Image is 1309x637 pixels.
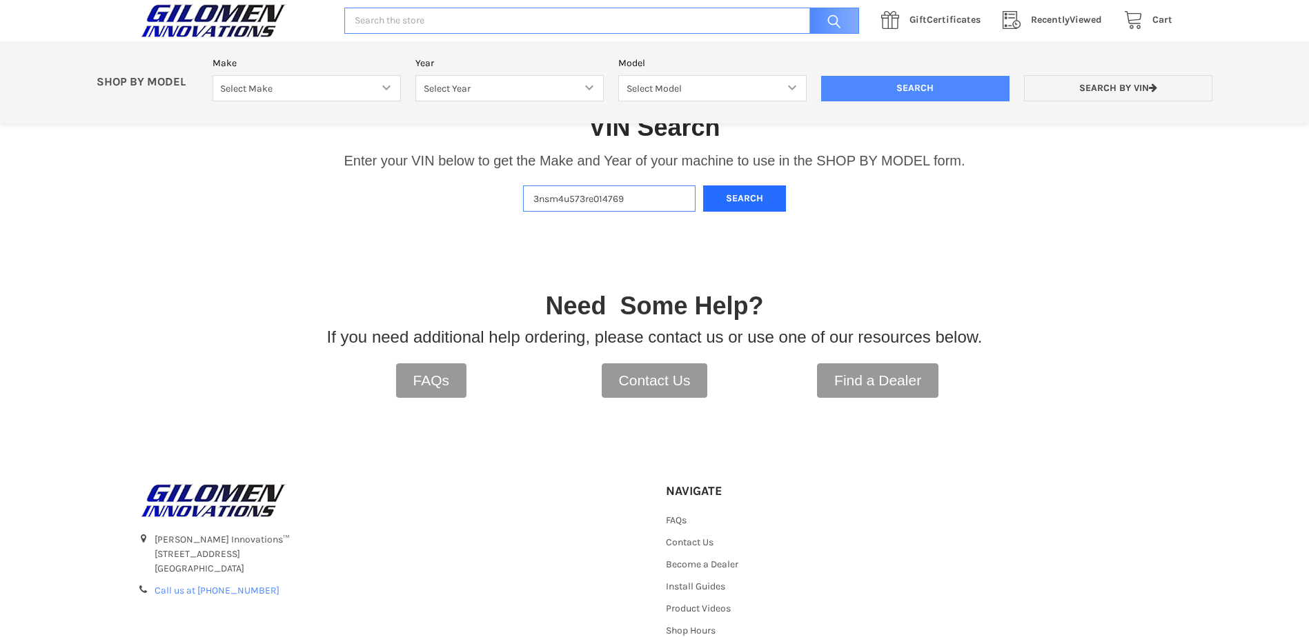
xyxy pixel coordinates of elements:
p: SHOP BY MODEL [90,75,206,90]
p: If you need additional help ordering, please contact us or use one of our resources below. [327,325,983,350]
span: Recently [1031,14,1070,26]
img: GILOMEN INNOVATIONS [137,483,289,518]
span: Gift [909,14,927,26]
a: Contact Us [666,536,713,548]
h1: VIN Search [589,112,720,143]
a: RecentlyViewed [995,12,1116,29]
p: Need Some Help? [545,287,763,325]
label: Model [618,56,807,70]
a: GiftCertificates [874,12,995,29]
a: Product Videos [666,603,731,614]
input: Search [821,76,1010,102]
a: FAQs [396,363,467,398]
a: FAQs [666,514,687,526]
input: Search the store [344,8,859,34]
a: Contact Us [602,363,708,398]
span: Viewed [1031,14,1102,26]
a: Shop Hours [666,625,716,636]
label: Year [415,56,604,70]
span: Certificates [909,14,981,26]
h5: Navigate [666,483,820,499]
address: [PERSON_NAME] Innovations™ [STREET_ADDRESS] [GEOGRAPHIC_DATA] [155,532,643,576]
button: Search [703,185,786,212]
a: Call us at [PHONE_NUMBER] [155,585,279,596]
a: Search by VIN [1024,75,1212,102]
img: GILOMEN INNOVATIONS [137,3,289,38]
a: Become a Dealer [666,558,738,570]
a: Cart [1116,12,1172,29]
p: Enter your VIN below to get the Make and Year of your machine to use in the SHOP BY MODEL form. [344,150,965,171]
a: GILOMEN INNOVATIONS [137,3,330,38]
a: Install Guides [666,580,725,592]
input: Enter VIN of your machine [523,185,696,212]
label: Make [213,56,401,70]
input: Search [803,8,859,34]
span: Cart [1152,14,1172,26]
a: GILOMEN INNOVATIONS [137,483,644,518]
a: Find a Dealer [817,363,938,398]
